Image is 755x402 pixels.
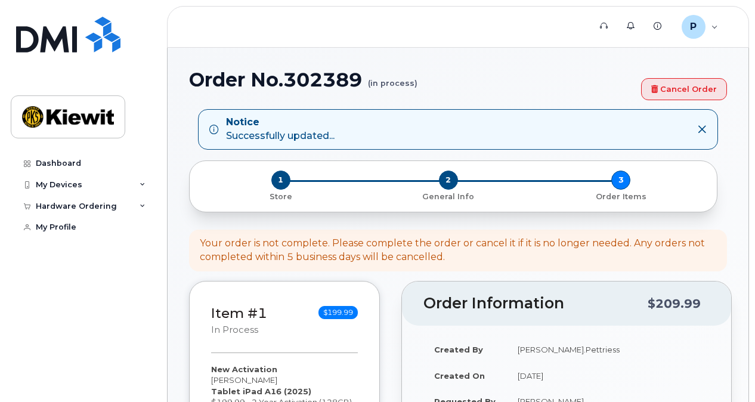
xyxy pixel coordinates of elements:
strong: Notice [226,116,335,129]
div: Successfully updated... [226,116,335,143]
span: $199.99 [318,306,358,319]
div: $209.99 [648,292,701,315]
strong: Tablet iPad A16 (2025) [211,386,311,396]
div: Your order is not complete. Please complete the order or cancel it if it is no longer needed. Any... [200,237,716,264]
strong: Created On [434,371,485,381]
td: [DATE] [507,363,710,389]
span: 1 [271,171,290,190]
strong: New Activation [211,364,277,374]
h2: Order Information [423,295,648,312]
h1: Order No.302389 [189,69,635,90]
td: [PERSON_NAME].Pettriess [507,336,710,363]
strong: Created By [434,345,483,354]
p: Store [204,191,357,202]
a: 2 General Info [362,190,534,202]
small: (in process) [368,69,417,88]
a: 1 Store [199,190,362,202]
a: Cancel Order [641,78,727,100]
p: General Info [367,191,530,202]
span: 2 [439,171,458,190]
small: in process [211,324,258,335]
a: Item #1 [211,305,267,321]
